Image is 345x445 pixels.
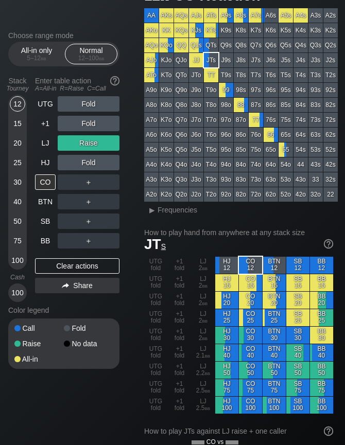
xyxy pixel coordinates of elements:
[323,143,338,157] div: 52s
[174,187,188,202] div: Q2o
[234,38,248,52] div: Q8s
[323,425,334,437] img: help.32db89a4.svg
[174,143,188,157] div: Q5o
[279,98,293,112] div: 85s
[294,38,308,52] div: Q4s
[219,83,233,97] div: 99
[294,53,308,67] div: J4s
[215,397,238,414] div: HJ 100
[189,128,203,142] div: J6o
[4,85,31,92] div: Tourney
[10,213,25,229] div: 50
[144,172,159,187] div: A3o
[294,128,308,142] div: 64s
[263,292,286,309] div: BTN 20
[192,309,215,326] div: LJ 2
[215,327,238,344] div: HJ 30
[264,157,278,172] div: 64o
[35,194,56,209] div: BTN
[192,257,215,274] div: LJ 2
[294,68,308,82] div: T4s
[204,128,218,142] div: T6o
[144,128,159,142] div: A6o
[174,53,188,67] div: QJo
[234,143,248,157] div: 85o
[310,309,333,326] div: BB 25
[144,327,167,344] div: UTG fold
[308,128,323,142] div: 63s
[15,55,58,62] div: 5 – 12
[249,187,263,202] div: 72o
[192,292,215,309] div: LJ 2
[239,362,262,379] div: CO 50
[192,379,215,396] div: LJ 2.5
[219,98,233,112] div: 98o
[189,187,203,202] div: J2o
[279,143,293,157] div: 55
[159,128,174,142] div: K6o
[58,96,119,112] div: Fold
[174,172,188,187] div: Q3o
[239,379,262,396] div: CO 75
[8,31,119,40] h2: Choose range mode
[263,274,286,291] div: BTN 15
[294,83,308,97] div: 94s
[144,157,159,172] div: A4o
[174,128,188,142] div: Q6o
[264,128,278,142] div: 66
[279,187,293,202] div: 52o
[219,157,233,172] div: 94o
[234,113,248,127] div: 87o
[264,187,278,202] div: 62o
[144,379,167,396] div: UTG fold
[215,362,238,379] div: HJ 50
[308,187,323,202] div: 32o
[263,309,286,326] div: BTN 25
[279,38,293,52] div: Q5s
[144,274,167,291] div: UTG fold
[308,172,323,187] div: 33
[249,83,263,97] div: 97s
[215,274,238,291] div: HJ 15
[67,44,115,64] div: Normal
[323,8,338,23] div: A2s
[263,327,286,344] div: BTN 30
[35,233,56,248] div: BB
[219,8,233,23] div: A9s
[144,68,159,82] div: ATo
[234,53,248,67] div: J8s
[264,8,278,23] div: A6s
[159,113,174,127] div: K7o
[174,68,188,82] div: QTo
[10,135,25,151] div: 20
[192,327,215,344] div: LJ 2
[99,55,105,62] span: bb
[58,155,119,170] div: Fold
[323,238,334,250] img: help.32db89a4.svg
[310,292,333,309] div: BB 20
[35,85,119,92] div: A=All-in R=Raise C=Call
[204,172,218,187] div: T3o
[215,292,238,309] div: HJ 20
[144,38,159,52] div: AQo
[35,135,56,151] div: LJ
[168,257,191,274] div: +1 fold
[192,344,215,361] div: LJ 2.1
[204,157,218,172] div: T4o
[234,172,248,187] div: 83o
[145,204,159,216] div: ▸
[41,55,46,62] span: bb
[192,362,215,379] div: LJ 2.2
[62,283,69,289] img: share.864f2f62.svg
[168,327,191,344] div: +1 fold
[215,309,238,326] div: HJ 25
[215,257,238,274] div: HJ 12
[249,157,263,172] div: 74o
[159,172,174,187] div: K3o
[35,278,119,293] div: Share
[159,143,174,157] div: K5o
[10,233,25,248] div: 75
[159,68,174,82] div: KTo
[264,83,278,97] div: 96s
[14,340,64,347] div: Raise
